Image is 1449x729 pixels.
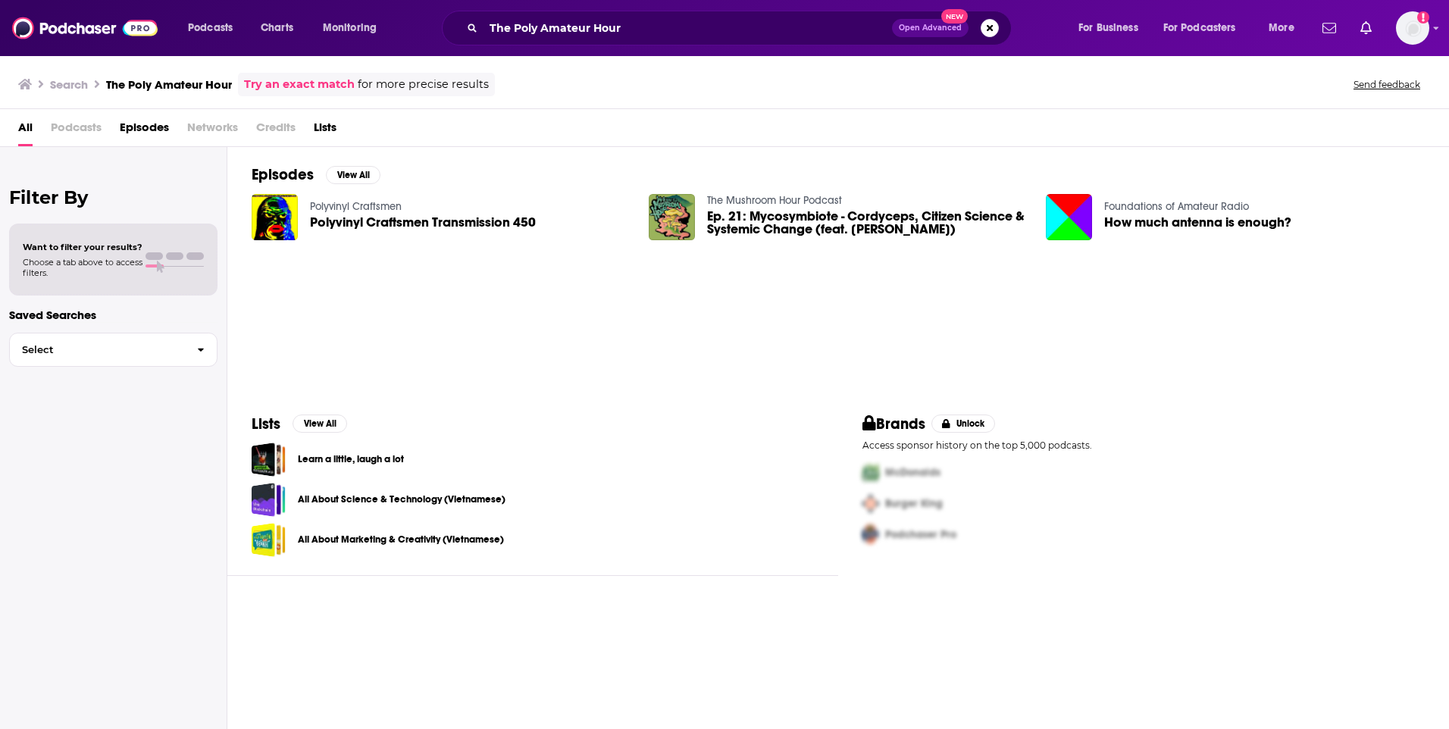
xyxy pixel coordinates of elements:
[885,497,943,510] span: Burger King
[9,308,218,322] p: Saved Searches
[187,115,238,146] span: Networks
[252,415,280,433] h2: Lists
[862,415,925,433] h2: Brands
[856,457,885,488] img: First Pro Logo
[10,345,185,355] span: Select
[252,483,286,517] a: All About Science & Technology (Vietnamese)
[23,242,142,252] span: Want to filter your results?
[1354,15,1378,41] a: Show notifications dropdown
[1417,11,1429,23] svg: Add a profile image
[177,16,252,40] button: open menu
[1349,78,1425,91] button: Send feedback
[941,9,969,23] span: New
[885,528,956,541] span: Podchaser Pro
[252,165,314,184] h2: Episodes
[856,519,885,550] img: Third Pro Logo
[256,115,296,146] span: Credits
[1046,194,1092,240] img: How much antenna is enough?
[1104,216,1291,229] a: How much antenna is enough?
[1104,200,1249,213] a: Foundations of Amateur Radio
[323,17,377,39] span: Monitoring
[707,194,842,207] a: The Mushroom Hour Podcast
[18,115,33,146] a: All
[1269,17,1294,39] span: More
[50,77,88,92] h3: Search
[252,415,347,433] a: ListsView All
[298,451,404,468] a: Learn a little, laugh a lot
[1163,17,1236,39] span: For Podcasters
[252,165,380,184] a: EpisodesView All
[298,491,505,508] a: All About Science & Technology (Vietnamese)
[252,523,286,557] a: All About Marketing & Creativity (Vietnamese)
[1316,15,1342,41] a: Show notifications dropdown
[188,17,233,39] span: Podcasts
[251,16,302,40] a: Charts
[456,11,1026,45] div: Search podcasts, credits, & more...
[1396,11,1429,45] button: Show profile menu
[1078,17,1138,39] span: For Business
[12,14,158,42] img: Podchaser - Follow, Share and Rate Podcasts
[931,415,996,433] button: Unlock
[1068,16,1157,40] button: open menu
[9,186,218,208] h2: Filter By
[484,16,892,40] input: Search podcasts, credits, & more...
[293,415,347,433] button: View All
[649,194,695,240] img: Ep. 21: Mycosymbiote - Cordyceps, Citizen Science & Systemic Change (feat. William Padilla-Brown)
[23,257,142,278] span: Choose a tab above to access filters.
[1396,11,1429,45] span: Logged in as SkyHorsePub35
[252,443,286,477] a: Learn a little, laugh a lot
[261,17,293,39] span: Charts
[244,76,355,93] a: Try an exact match
[252,194,298,240] img: Polyvinyl Craftsmen Transmission 450
[707,210,1028,236] span: Ep. 21: Mycosymbiote - Cordyceps, Citizen Science & Systemic Change (feat. [PERSON_NAME])
[51,115,102,146] span: Podcasts
[856,488,885,519] img: Second Pro Logo
[120,115,169,146] a: Episodes
[310,200,402,213] a: Polyvinyl Craftsmen
[707,210,1028,236] a: Ep. 21: Mycosymbiote - Cordyceps, Citizen Science & Systemic Change (feat. William Padilla-Brown)
[310,216,536,229] a: Polyvinyl Craftsmen Transmission 450
[298,531,504,548] a: All About Marketing & Creativity (Vietnamese)
[312,16,396,40] button: open menu
[1153,16,1258,40] button: open menu
[106,77,232,92] h3: The Poly Amateur Hour
[892,19,969,37] button: Open AdvancedNew
[899,24,962,32] span: Open Advanced
[1396,11,1429,45] img: User Profile
[9,333,218,367] button: Select
[326,166,380,184] button: View All
[885,466,940,479] span: McDonalds
[314,115,336,146] a: Lists
[862,440,1425,451] p: Access sponsor history on the top 5,000 podcasts.
[358,76,489,93] span: for more precise results
[1258,16,1313,40] button: open menu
